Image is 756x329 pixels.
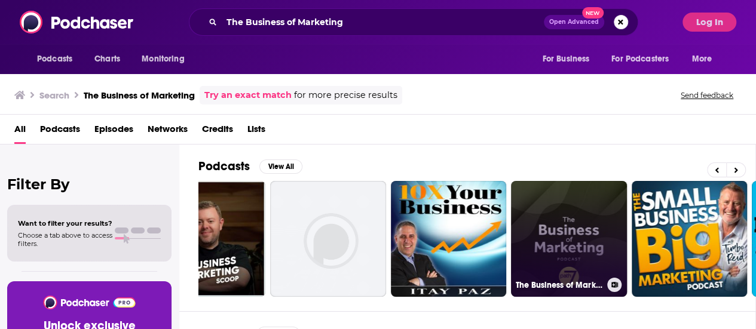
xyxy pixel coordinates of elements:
[14,119,26,144] a: All
[202,119,233,144] a: Credits
[148,119,188,144] a: Networks
[29,48,88,70] button: open menu
[677,90,737,100] button: Send feedback
[198,159,250,174] h2: Podcasts
[534,48,604,70] button: open menu
[259,159,302,174] button: View All
[20,11,134,33] img: Podchaser - Follow, Share and Rate Podcasts
[198,159,302,174] a: PodcastsView All
[87,48,127,70] a: Charts
[222,13,544,32] input: Search podcasts, credits, & more...
[582,7,604,19] span: New
[189,8,638,36] div: Search podcasts, credits, & more...
[604,48,686,70] button: open menu
[7,176,172,193] h2: Filter By
[516,280,602,290] h3: The Business of Marketing
[692,51,712,67] span: More
[84,90,195,101] h3: The Business of Marketing
[37,51,72,67] span: Podcasts
[549,19,599,25] span: Open Advanced
[133,48,200,70] button: open menu
[544,15,604,29] button: Open AdvancedNew
[682,13,736,32] button: Log In
[40,119,80,144] a: Podcasts
[247,119,265,144] a: Lists
[294,88,397,102] span: for more precise results
[94,51,120,67] span: Charts
[511,181,627,297] a: The Business of Marketing
[42,296,136,309] img: Podchaser - Follow, Share and Rate Podcasts
[142,51,184,67] span: Monitoring
[18,219,112,227] span: Want to filter your results?
[39,90,69,101] h3: Search
[542,51,589,67] span: For Business
[684,48,727,70] button: open menu
[18,231,112,248] span: Choose a tab above to access filters.
[611,51,669,67] span: For Podcasters
[204,88,292,102] a: Try an exact match
[94,119,133,144] a: Episodes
